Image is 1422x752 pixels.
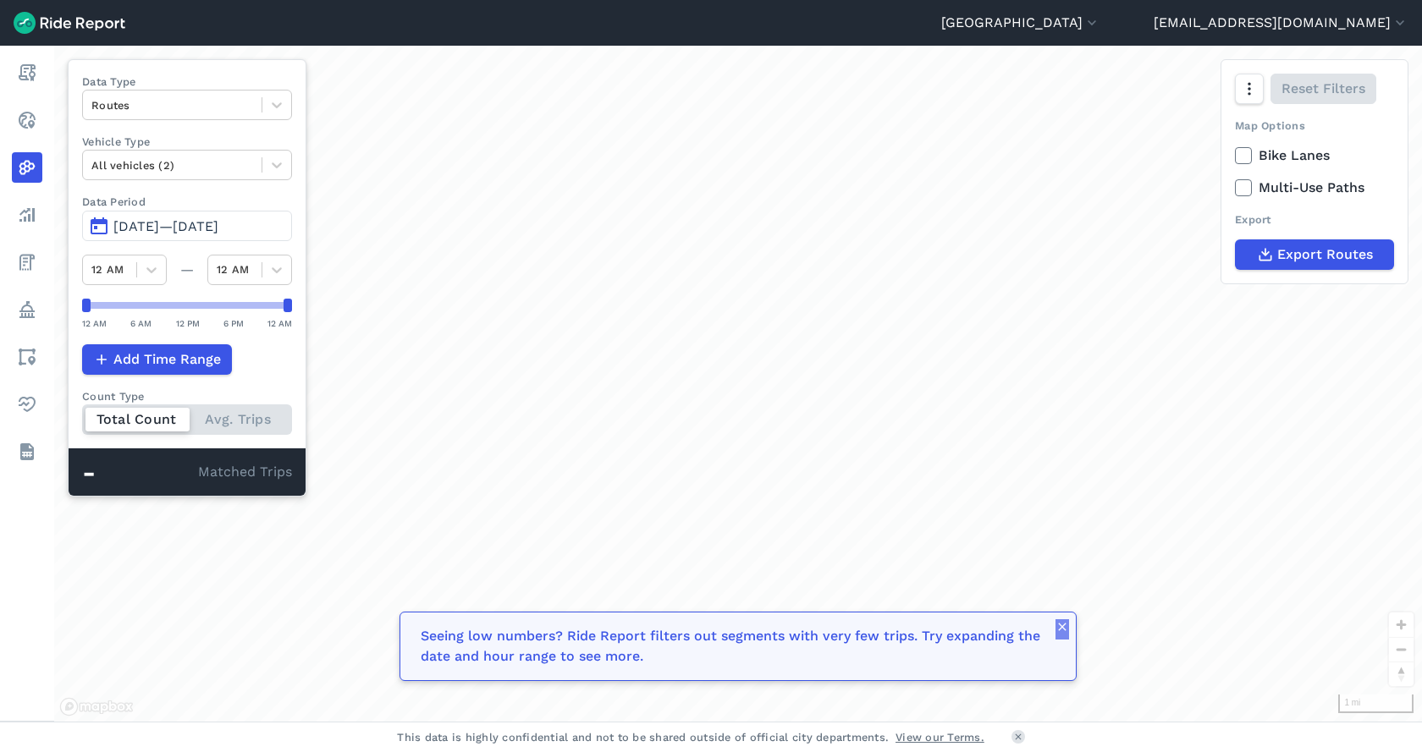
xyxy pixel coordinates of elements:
[1277,244,1373,265] span: Export Routes
[82,316,107,331] div: 12 AM
[167,260,207,280] div: —
[54,46,1422,722] div: loading
[1235,145,1394,166] label: Bike Lanes
[12,247,42,277] a: Fees
[82,194,292,210] label: Data Period
[12,389,42,420] a: Health
[1235,239,1394,270] button: Export Routes
[1235,178,1394,198] label: Multi-Use Paths
[176,316,200,331] div: 12 PM
[1235,118,1394,134] div: Map Options
[82,462,198,484] div: -
[12,105,42,135] a: Realtime
[267,316,292,331] div: 12 AM
[12,152,42,183] a: Heatmaps
[82,388,292,404] div: Count Type
[12,58,42,88] a: Report
[1235,211,1394,228] div: Export
[12,200,42,230] a: Analyze
[14,12,125,34] img: Ride Report
[69,448,306,496] div: Matched Trips
[941,13,1100,33] button: [GEOGRAPHIC_DATA]
[130,316,152,331] div: 6 AM
[12,294,42,325] a: Policy
[82,134,292,150] label: Vehicle Type
[113,218,218,234] span: [DATE]—[DATE]
[113,349,221,370] span: Add Time Range
[223,316,244,331] div: 6 PM
[1281,79,1365,99] span: Reset Filters
[12,342,42,372] a: Areas
[82,211,292,241] button: [DATE]—[DATE]
[1154,13,1408,33] button: [EMAIL_ADDRESS][DOMAIN_NAME]
[12,436,42,467] a: Datasets
[82,344,232,375] button: Add Time Range
[896,729,984,745] a: View our Terms.
[1270,74,1376,104] button: Reset Filters
[82,74,292,90] label: Data Type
